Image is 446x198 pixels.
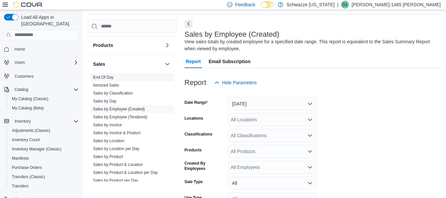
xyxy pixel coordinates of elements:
span: Sales by Invoice [93,122,122,128]
button: Open list of options [307,133,313,138]
span: Customers [15,74,34,79]
button: Catalog [1,85,81,94]
a: Sales by Product & Location per Day [93,170,158,175]
div: Sales [88,73,177,187]
span: Purchase Orders [9,164,79,172]
span: Sales by Invoice & Product [93,130,140,136]
div: Gabriel-1485 Montoya [341,1,349,9]
span: Transfers (Classic) [12,174,45,179]
span: Manifests [9,154,79,162]
a: Transfers [9,182,31,190]
a: Adjustments (Classic) [9,127,53,135]
h3: Products [93,42,113,49]
button: Transfers [7,181,81,191]
label: Sale Type [185,179,203,184]
a: Inventory Manager (Classic) [9,145,64,153]
a: Purchase Orders [9,164,45,172]
a: Sales by Employee (Created) [93,107,145,111]
a: Sales by Day [93,99,117,103]
p: Schwazze [US_STATE] [287,1,335,9]
button: Inventory Manager (Classic) [7,144,81,154]
a: Inventory Count [9,136,43,144]
span: G1 [342,1,348,9]
label: Created By Employees [185,161,225,171]
button: Open list of options [307,149,313,154]
button: [DATE] [228,97,317,110]
div: View sales totals by created employee for a specified date range. This report is equivalent to th... [185,38,437,52]
button: Transfers (Classic) [7,172,81,181]
span: Home [12,45,79,53]
a: Sales by Product & Location [93,162,143,167]
button: All [228,177,317,190]
a: End Of Day [93,75,114,80]
span: Catalog [15,87,28,92]
span: Transfers (Classic) [9,173,79,181]
span: Inventory Count [12,137,40,142]
span: Purchase Orders [12,165,42,170]
span: My Catalog (Beta) [9,104,79,112]
span: Inventory [12,117,79,125]
a: Sales by Location per Day [93,146,139,151]
button: Next [185,20,192,28]
button: My Catalog (Beta) [7,103,81,113]
span: Adjustments (Classic) [9,127,79,135]
button: Sales [163,60,171,68]
button: Users [1,58,81,67]
button: Adjustments (Classic) [7,126,81,135]
img: Cova [13,1,43,8]
span: Sales by Employee (Created) [93,106,145,112]
span: Email Subscription [209,55,251,68]
span: Transfers [12,183,28,189]
a: Customers [12,72,36,80]
button: Products [93,42,162,49]
span: Inventory Manager (Classic) [12,146,61,152]
button: Inventory [12,117,33,125]
a: Transfers (Classic) [9,173,48,181]
a: Sales by Invoice [93,123,122,127]
a: Manifests [9,154,31,162]
span: Inventory Manager (Classic) [9,145,79,153]
button: Open list of options [307,165,313,170]
span: Inventory Count [9,136,79,144]
span: Sales by Classification [93,91,133,96]
span: Load All Apps in [GEOGRAPHIC_DATA] [18,14,79,27]
span: Home [15,47,25,52]
span: Report [186,55,201,68]
a: Sales by Product per Day [93,178,138,183]
span: Transfers [9,182,79,190]
label: Date Range [185,100,208,105]
button: Products [163,41,171,49]
span: Manifests [12,156,29,161]
button: Home [1,44,81,54]
span: Feedback [235,1,255,8]
span: Sales by Day [93,99,117,104]
button: Purchase Orders [7,163,81,172]
h3: Sales [93,61,105,67]
span: Customers [12,72,79,80]
span: Adjustments (Classic) [12,128,50,133]
h3: Report [185,79,206,87]
span: Sales by Location [93,138,124,143]
button: Catalog [12,86,31,94]
button: Sales [93,61,162,67]
a: Sales by Product [93,154,123,159]
span: Itemized Sales [93,83,119,88]
h3: Sales by Employee (Created) [185,30,279,38]
button: Manifests [7,154,81,163]
button: Inventory [1,117,81,126]
a: Sales by Employee (Tendered) [93,115,147,119]
a: My Catalog (Beta) [9,104,47,112]
span: Users [12,59,79,66]
button: Open list of options [307,117,313,122]
label: Classifications [185,132,213,137]
span: My Catalog (Beta) [12,105,44,111]
span: Catalog [12,86,79,94]
a: Sales by Classification [93,91,133,96]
